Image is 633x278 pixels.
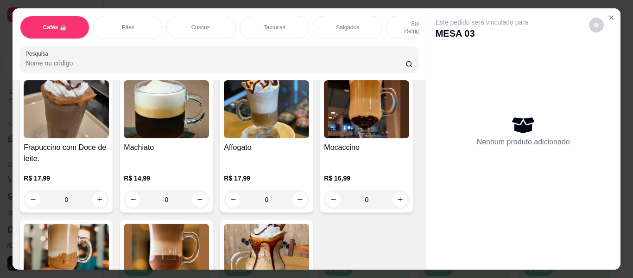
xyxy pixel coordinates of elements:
[124,142,209,153] h4: Machiato
[292,192,307,207] button: increase-product-quantity
[326,192,341,207] button: decrease-product-quantity
[24,174,109,183] p: R$ 17,99
[43,24,67,31] p: Cafés ☕
[25,192,40,207] button: decrease-product-quantity
[124,80,209,138] img: product-image
[122,24,134,31] p: Pães
[336,24,359,31] p: Salgados
[25,50,51,58] label: Pesquisa
[436,27,528,40] p: MESA 03
[24,80,109,138] img: product-image
[126,192,140,207] button: decrease-product-quantity
[24,142,109,164] h4: Frapuccino com Doce de leite.
[226,192,241,207] button: decrease-product-quantity
[604,10,619,25] button: Close
[25,58,405,68] input: Pesquisa
[394,20,448,35] p: Sucos e Refrigerantes
[392,192,407,207] button: increase-product-quantity
[191,24,211,31] p: Cuscuz.
[92,192,107,207] button: increase-product-quantity
[477,136,570,148] p: Nenhum produto adicionado
[224,142,309,153] h4: Affogato
[436,18,528,27] p: Este pedido será vinculado para
[224,80,309,138] img: product-image
[192,192,207,207] button: increase-product-quantity
[124,174,209,183] p: R$ 14,99
[589,18,604,32] button: decrease-product-quantity
[324,174,409,183] p: R$ 16,99
[324,80,409,138] img: product-image
[224,174,309,183] p: R$ 17,99
[324,142,409,153] h4: Mocaccino
[264,24,285,31] p: Tapiocas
